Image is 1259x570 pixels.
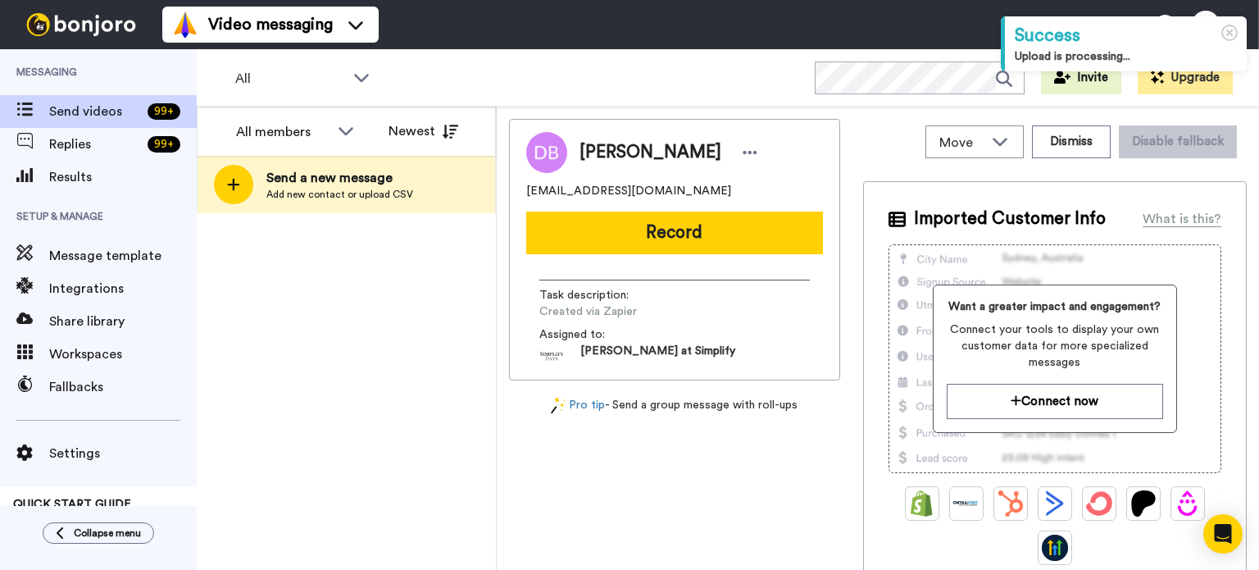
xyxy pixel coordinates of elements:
[1203,514,1243,554] div: Open Intercom Messenger
[1042,535,1068,561] img: GoHighLevel
[49,279,197,299] span: Integrations
[947,321,1163,371] span: Connect your tools to display your own customer data for more specialized messages
[551,397,566,414] img: magic-wand.svg
[580,343,735,367] span: [PERSON_NAME] at Simplify
[947,384,1163,419] button: Connect now
[539,326,654,343] span: Assigned to:
[266,168,413,188] span: Send a new message
[20,13,143,36] img: bj-logo-header-white.svg
[1015,23,1237,48] div: Success
[49,377,197,397] span: Fallbacks
[509,397,840,414] div: - Send a group message with roll-ups
[148,136,180,153] div: 99 +
[526,183,731,199] span: [EMAIL_ADDRESS][DOMAIN_NAME]
[49,167,197,187] span: Results
[49,344,197,364] span: Workspaces
[13,499,131,510] span: QUICK START GUIDE
[1086,490,1112,517] img: ConvertKit
[235,69,345,89] span: All
[148,103,180,120] div: 99 +
[236,122,330,142] div: All members
[376,115,470,148] button: Newest
[953,490,979,517] img: Ontraport
[49,135,141,154] span: Replies
[551,397,605,414] a: Pro tip
[49,246,197,266] span: Message template
[266,188,413,201] span: Add new contact or upload CSV
[172,11,198,38] img: vm-color.svg
[1130,490,1157,517] img: Patreon
[49,312,197,331] span: Share library
[1175,490,1201,517] img: Drip
[49,102,141,121] span: Send videos
[526,212,823,254] button: Record
[49,444,197,463] span: Settings
[1143,209,1221,229] div: What is this?
[580,140,721,165] span: [PERSON_NAME]
[1119,125,1237,158] button: Disable fallback
[208,13,333,36] span: Video messaging
[939,133,984,153] span: Move
[1015,48,1237,65] div: Upload is processing...
[1041,62,1121,94] button: Invite
[1042,490,1068,517] img: ActiveCampaign
[998,490,1024,517] img: Hubspot
[539,303,695,320] span: Created via Zapier
[539,343,564,367] img: d68a98d3-f47b-4afc-a0d4-3a8438d4301f-1535983152.jpg
[1138,62,1233,94] button: Upgrade
[539,287,654,303] span: Task description :
[43,522,154,544] button: Collapse menu
[526,132,567,173] img: Image of Danielle Bourgon
[947,299,1163,315] span: Want a greater impact and engagement?
[914,207,1106,231] span: Imported Customer Info
[1032,125,1111,158] button: Dismiss
[909,490,935,517] img: Shopify
[74,527,141,540] span: Collapse menu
